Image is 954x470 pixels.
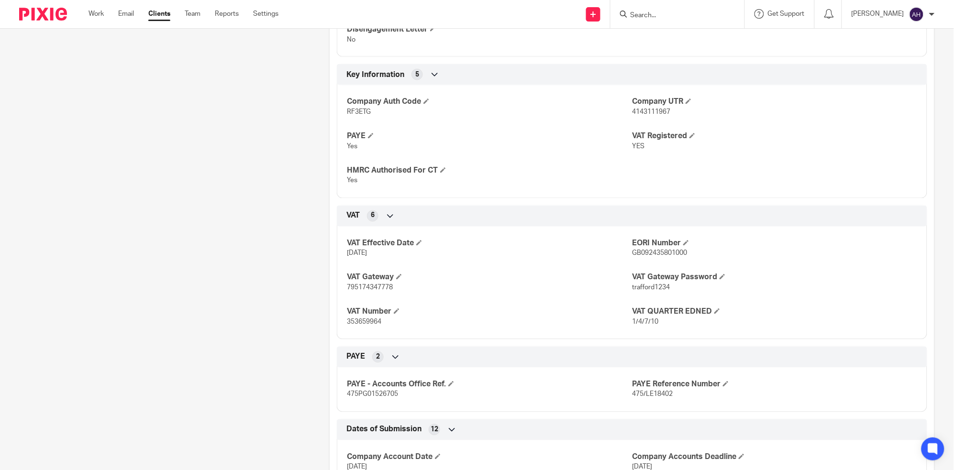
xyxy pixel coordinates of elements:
[431,425,438,435] span: 12
[347,273,632,283] h4: VAT Gateway
[347,166,632,176] h4: HMRC Authorised For CT
[632,273,917,283] h4: VAT Gateway Password
[632,109,670,116] span: 4143111967
[347,307,632,317] h4: VAT Number
[630,11,716,20] input: Search
[376,352,380,362] span: 2
[185,9,200,19] a: Team
[347,131,632,142] h4: PAYE
[215,9,239,19] a: Reports
[347,24,632,34] h4: Disengagement Letter
[371,211,375,220] span: 6
[632,97,917,107] h4: Company UTR
[852,9,904,19] p: [PERSON_NAME]
[632,391,673,398] span: 475/LE18402
[148,9,170,19] a: Clients
[347,109,371,116] span: RF3ETG
[909,7,924,22] img: svg%3E
[632,250,687,257] span: GB092435801000
[347,391,398,398] span: 475PG01526705
[768,11,805,17] span: Get Support
[346,211,360,221] span: VAT
[346,425,422,435] span: Dates of Submission
[253,9,278,19] a: Settings
[118,9,134,19] a: Email
[347,319,381,326] span: 353659964
[632,319,658,326] span: 1/4/7/10
[19,8,67,21] img: Pixie
[632,131,917,142] h4: VAT Registered
[347,177,357,184] span: Yes
[632,380,917,390] h4: PAYE Reference Number
[347,239,632,249] h4: VAT Effective Date
[347,380,632,390] h4: PAYE - Accounts Office Ref.
[632,143,644,150] span: YES
[415,70,419,79] span: 5
[632,239,917,249] h4: EORI Number
[347,97,632,107] h4: Company Auth Code
[632,284,670,291] span: trafford1234
[346,352,365,362] span: PAYE
[632,452,917,462] h4: Company Accounts Deadline
[347,36,355,43] span: No
[632,307,917,317] h4: VAT QUARTER EDNED
[89,9,104,19] a: Work
[347,143,357,150] span: Yes
[347,284,393,291] span: 795174347778
[347,250,367,257] span: [DATE]
[346,70,404,80] span: Key Information
[347,452,632,462] h4: Company Account Date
